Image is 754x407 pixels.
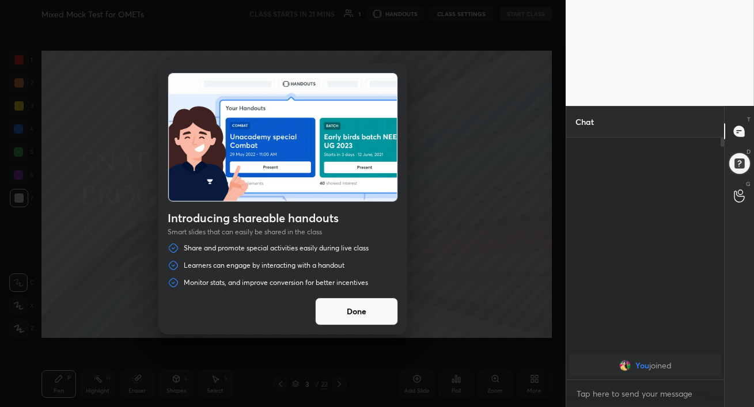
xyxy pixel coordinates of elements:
[184,244,369,253] p: Share and promote special activities easily during live class
[184,261,344,270] p: Learners can engage by interacting with a handout
[649,361,671,370] span: joined
[566,106,603,137] p: Chat
[315,298,398,325] button: Done
[747,147,751,156] p: D
[168,227,398,237] p: Smart slides that can easily be shared in the class
[747,115,751,124] p: T
[635,361,649,370] span: You
[566,352,724,379] div: grid
[746,180,751,188] p: G
[619,360,630,371] img: e87f9364b6334989b9353f85ea133ed3.jpg
[168,211,398,225] h4: Introducing shareable handouts
[168,73,397,201] img: intro_batch_card.png
[184,278,368,287] p: Monitor stats, and improve conversion for better incentives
